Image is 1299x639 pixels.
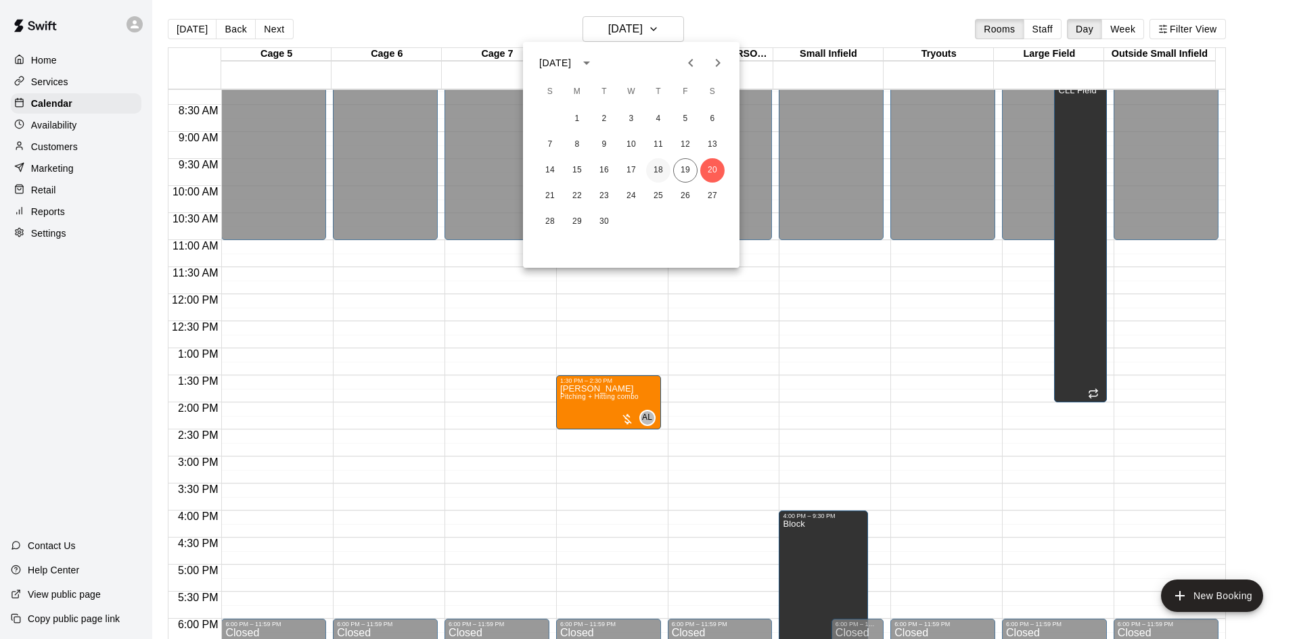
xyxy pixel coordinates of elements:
[619,158,643,183] button: 17
[646,78,670,105] span: Thursday
[673,158,698,183] button: 19
[646,107,670,131] button: 4
[700,133,725,157] button: 13
[592,210,616,234] button: 30
[673,78,698,105] span: Friday
[700,158,725,183] button: 20
[538,158,562,183] button: 14
[538,184,562,208] button: 21
[700,107,725,131] button: 6
[673,107,698,131] button: 5
[592,133,616,157] button: 9
[565,210,589,234] button: 29
[673,184,698,208] button: 26
[646,184,670,208] button: 25
[619,133,643,157] button: 10
[673,133,698,157] button: 12
[592,158,616,183] button: 16
[646,158,670,183] button: 18
[538,78,562,105] span: Sunday
[565,158,589,183] button: 15
[700,78,725,105] span: Saturday
[619,184,643,208] button: 24
[677,49,704,76] button: Previous month
[575,51,598,74] button: calendar view is open, switch to year view
[565,78,589,105] span: Monday
[592,184,616,208] button: 23
[565,107,589,131] button: 1
[565,184,589,208] button: 22
[704,49,731,76] button: Next month
[538,210,562,234] button: 28
[619,107,643,131] button: 3
[592,107,616,131] button: 2
[592,78,616,105] span: Tuesday
[538,133,562,157] button: 7
[565,133,589,157] button: 8
[539,56,571,70] div: [DATE]
[619,78,643,105] span: Wednesday
[700,184,725,208] button: 27
[646,133,670,157] button: 11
